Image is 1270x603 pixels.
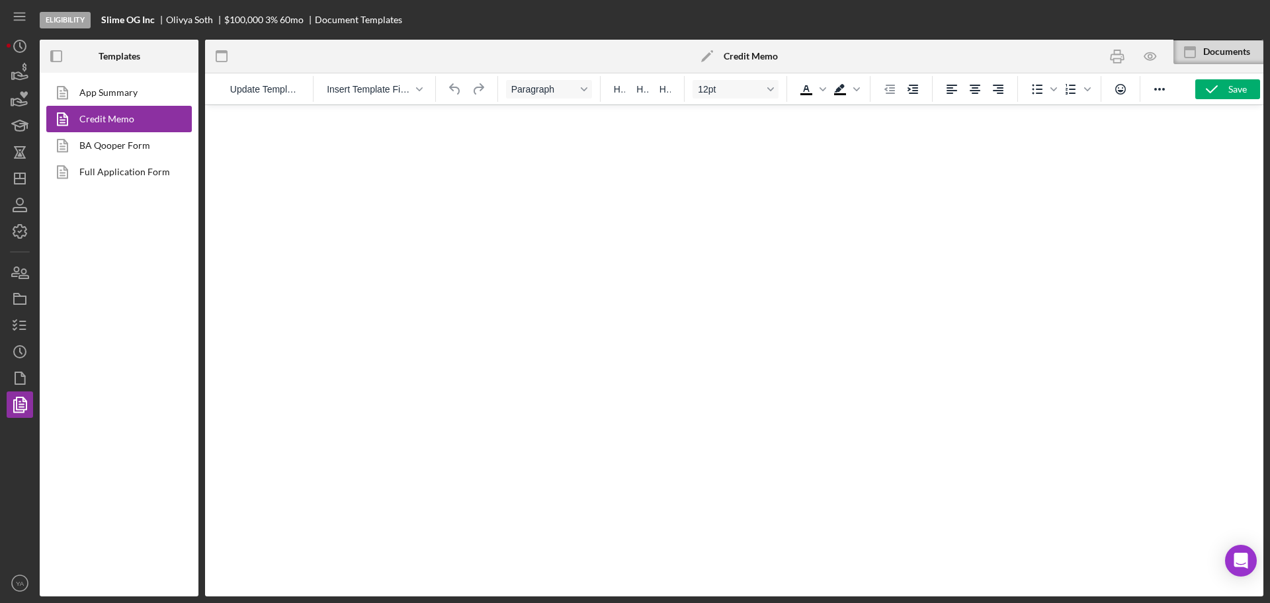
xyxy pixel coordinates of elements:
div: Bullet list [1026,80,1059,99]
button: Font size 12pt [693,80,779,99]
span: Insert Template Field [327,84,411,95]
iframe: Rich Text Area [417,105,1052,596]
button: Emojis [1109,80,1132,99]
button: Insert Template Field [321,80,427,99]
div: 3 % [265,15,278,25]
div: Document Templates [315,15,402,25]
span: 12pt [698,84,763,95]
button: Heading 1 [609,80,631,99]
button: Heading 2 [631,80,654,99]
a: App Summary [46,79,185,106]
button: Align right [987,80,1009,99]
a: Full Application Form [46,159,185,185]
div: Olivya Soth [166,15,224,25]
button: Increase indent [902,80,924,99]
b: Slime OG Inc [101,15,155,25]
div: Documents [1203,46,1263,57]
button: Save [1195,79,1260,99]
span: H3 [659,84,671,95]
b: Templates [99,51,140,61]
button: Decrease indent [878,80,901,99]
button: Reset the template to the current product template value [225,80,305,99]
div: Save [1228,79,1247,99]
button: Undo [444,80,466,99]
button: Format Paragraph [506,80,592,99]
button: Align left [941,80,963,99]
div: 60 mo [280,15,304,25]
button: Reveal or hide additional toolbar items [1148,80,1171,99]
span: H2 [636,84,648,95]
button: Redo [467,80,489,99]
a: BA Qooper Form [46,132,185,159]
span: H1 [614,84,626,95]
div: Open Intercom Messenger [1225,545,1257,577]
b: Credit Memo [724,51,778,61]
span: $100,000 [224,14,263,25]
button: Align center [964,80,986,99]
a: Credit Memo [46,106,185,132]
text: YA [16,580,24,587]
span: Paragraph [511,84,576,95]
div: Numbered list [1060,80,1093,99]
div: Eligibility [40,12,91,28]
div: Text color Black [795,80,828,99]
button: Heading 3 [654,80,677,99]
span: Update Template [230,84,300,95]
div: Background color Black [829,80,862,99]
button: YA [7,570,33,596]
